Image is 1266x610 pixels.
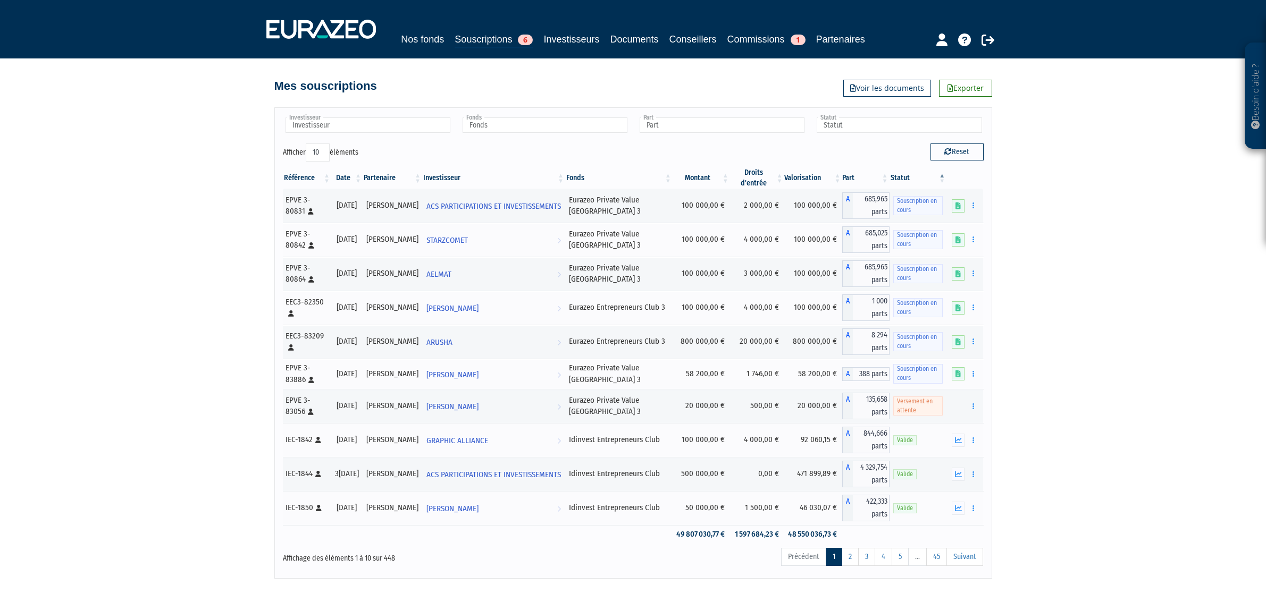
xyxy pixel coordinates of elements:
[784,525,842,544] td: 48 550 036,73 €
[842,548,859,566] a: 2
[543,32,599,47] a: Investisseurs
[730,291,784,325] td: 4 000,00 €
[673,189,730,223] td: 100 000,00 €
[422,463,565,485] a: ACS PARTICIPATIONS ET INVESTISSEMENTS
[673,457,730,491] td: 500 000,00 €
[335,434,359,445] div: [DATE]
[335,502,359,513] div: [DATE]
[842,294,853,321] span: A
[518,35,533,45] span: 6
[422,195,565,216] a: ACS PARTICIPATIONS ET INVESTISSEMENTS
[426,265,451,284] span: AELMAT
[930,143,984,160] button: Reset
[893,298,943,317] span: Souscription en cours
[853,393,890,419] span: 135,658 parts
[730,325,784,359] td: 20 000,00 €
[422,363,565,385] a: [PERSON_NAME]
[926,548,947,566] a: 45
[426,431,488,451] span: GRAPHIC ALLIANCE
[730,491,784,525] td: 1 500,00 €
[315,471,321,477] i: [Français] Personne physique
[286,502,328,513] div: IEC-1850
[853,495,890,521] span: 422,333 parts
[842,367,853,381] span: A
[730,359,784,389] td: 1 746,00 €
[306,143,330,162] select: Afficheréléments
[363,389,422,423] td: [PERSON_NAME]
[842,294,890,321] div: A - Eurazeo Entrepreneurs Club 3
[893,230,943,249] span: Souscription en cours
[842,226,853,253] span: A
[842,495,890,521] div: A - Idinvest Entrepreneurs Club
[308,276,314,283] i: [Français] Personne physique
[673,389,730,423] td: 20 000,00 €
[335,336,359,347] div: [DATE]
[893,469,917,479] span: Valide
[426,333,452,352] span: ARUSHA
[893,364,943,383] span: Souscription en cours
[426,499,479,519] span: [PERSON_NAME]
[673,257,730,291] td: 100 000,00 €
[288,344,294,351] i: [Français] Personne physique
[730,423,784,457] td: 4 000,00 €
[316,505,322,511] i: [Français] Personne physique
[286,331,328,353] div: EEC3-83209
[565,167,673,189] th: Fonds: activer pour trier la colonne par ordre croissant
[569,336,669,347] div: Eurazeo Entrepreneurs Club 3
[286,468,328,479] div: IEC-1844
[331,167,363,189] th: Date: activer pour trier la colonne par ordre croissant
[842,367,890,381] div: A - Eurazeo Private Value Europe 3
[730,257,784,291] td: 3 000,00 €
[422,263,565,284] a: AELMAT
[569,434,669,445] div: Idinvest Entrepreneurs Club
[842,393,890,419] div: A - Eurazeo Private Value Europe 3
[893,196,943,215] span: Souscription en cours
[363,189,422,223] td: [PERSON_NAME]
[286,228,328,251] div: EPVE 3-80842
[286,296,328,319] div: EEC3-82350
[893,503,917,513] span: Valide
[730,167,784,189] th: Droits d'entrée: activer pour trier la colonne par ordre croissant
[286,395,328,418] div: EPVE 3-83056
[853,294,890,321] span: 1 000 parts
[335,234,359,245] div: [DATE]
[853,328,890,355] span: 8 294 parts
[843,80,931,97] a: Voir les documents
[875,548,892,566] a: 4
[939,80,992,97] a: Exporter
[842,192,853,219] span: A
[816,32,865,47] a: Partenaires
[422,429,565,451] a: GRAPHIC ALLIANCE
[569,262,669,285] div: Eurazeo Private Value [GEOGRAPHIC_DATA] 3
[308,242,314,249] i: [Français] Personne physique
[610,32,658,47] a: Documents
[842,495,853,521] span: A
[335,200,359,211] div: [DATE]
[283,143,358,162] label: Afficher éléments
[557,299,561,318] i: Voir l'investisseur
[286,194,328,217] div: EPVE 3-80831
[569,395,669,418] div: Eurazeo Private Value [GEOGRAPHIC_DATA] 3
[401,32,444,47] a: Nos fonds
[363,491,422,525] td: [PERSON_NAME]
[274,80,377,92] h4: Mes souscriptions
[569,194,669,217] div: Eurazeo Private Value [GEOGRAPHIC_DATA] 3
[422,497,565,519] a: [PERSON_NAME]
[673,325,730,359] td: 800 000,00 €
[426,231,468,250] span: STARZCOMET
[422,229,565,250] a: STARZCOMET
[673,291,730,325] td: 100 000,00 €
[426,197,561,216] span: ACS PARTICIPATIONS ET INVESTISSEMENTS
[842,167,890,189] th: Part: activer pour trier la colonne par ordre croissant
[363,167,422,189] th: Partenaire: activer pour trier la colonne par ordre croissant
[283,547,566,564] div: Affichage des éléments 1 à 10 sur 448
[363,423,422,457] td: [PERSON_NAME]
[569,468,669,479] div: Idinvest Entrepreneurs Club
[557,265,561,284] i: Voir l'investisseur
[893,332,943,351] span: Souscription en cours
[422,167,565,189] th: Investisseur: activer pour trier la colonne par ordre croissant
[426,465,561,485] span: ACS PARTICIPATIONS ET INVESTISSEMENTS
[893,264,943,283] span: Souscription en cours
[288,310,294,317] i: [Français] Personne physique
[784,359,842,389] td: 58 200,00 €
